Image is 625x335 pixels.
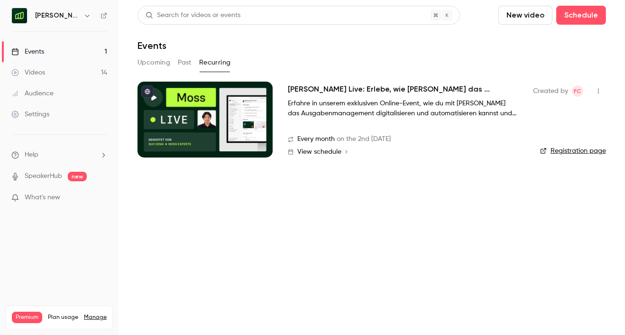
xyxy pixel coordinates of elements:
span: FC [574,85,581,97]
span: on the 2nd [DATE] [337,134,391,144]
iframe: Noticeable Trigger [96,194,107,202]
button: Recurring [199,55,231,70]
li: help-dropdown-opener [11,150,107,160]
div: Search for videos or events [146,10,240,20]
h1: Events [138,40,166,51]
span: View schedule [297,149,341,155]
a: SpeakerHub [25,171,62,181]
span: What's new [25,193,60,203]
img: Moss (DE) [12,8,27,23]
a: View schedule [288,148,518,156]
span: Created by [533,85,568,97]
span: Help [25,150,38,160]
h6: [PERSON_NAME] ([GEOGRAPHIC_DATA]) [35,11,80,20]
a: [PERSON_NAME] Live: Erlebe, wie [PERSON_NAME] das Ausgabenmanagement automatisiert [288,84,518,95]
a: Manage [84,314,107,321]
button: Schedule [556,6,606,25]
a: Registration page [540,146,606,156]
div: Videos [11,68,45,77]
button: Upcoming [138,55,170,70]
div: Events [11,47,44,56]
span: Premium [12,312,42,323]
span: new [68,172,87,181]
div: Audience [11,89,54,98]
span: Every month [297,134,335,144]
span: Felicity Cator [572,85,583,97]
button: New video [498,6,552,25]
span: Plan usage [48,314,78,321]
div: Settings [11,110,49,119]
button: Past [178,55,192,70]
p: Erfahre in unserem exklusiven Online-Event, wie du mit [PERSON_NAME] das Ausgabenmanagement digit... [288,99,518,119]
